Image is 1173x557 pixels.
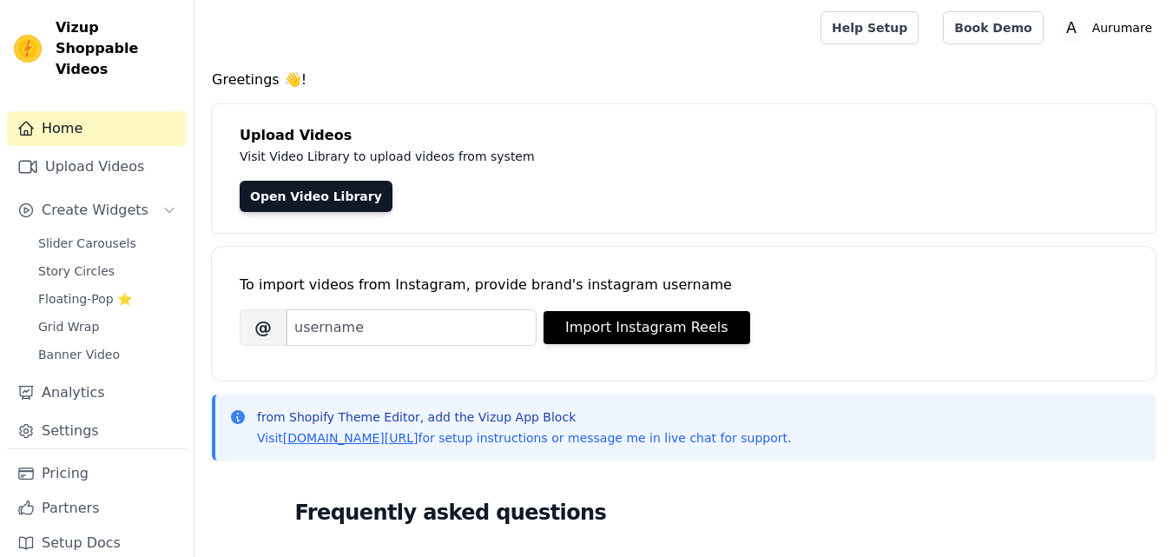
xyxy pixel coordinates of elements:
[7,491,187,526] a: Partners
[283,431,418,445] a: [DOMAIN_NAME][URL]
[1066,19,1077,36] text: A
[257,408,791,426] p: from Shopify Theme Editor, add the Vizup App Block
[28,231,187,255] a: Slider Carousels
[38,346,120,363] span: Banner Video
[295,495,1073,530] h2: Frequently asked questions
[28,342,187,367] a: Banner Video
[820,11,919,44] a: Help Setup
[1058,12,1159,43] button: A Aurumare
[240,125,1128,146] h4: Upload Videos
[240,146,1018,167] p: Visit Video Library to upload videos from system
[240,275,1128,295] div: To import videos from Instagram, provide brand's instagram username
[943,11,1043,44] a: Book Demo
[28,287,187,311] a: Floating-Pop ⭐
[1085,12,1159,43] p: Aurumare
[7,111,187,146] a: Home
[38,318,99,335] span: Grid Wrap
[38,235,136,252] span: Slider Carousels
[38,290,132,308] span: Floating-Pop ⭐
[212,70,1156,90] h4: Greetings 👋!
[7,375,187,410] a: Analytics
[7,193,187,228] button: Create Widgets
[38,262,115,280] span: Story Circles
[42,200,148,221] span: Create Widgets
[7,456,187,491] a: Pricing
[28,315,187,339] a: Grid Wrap
[257,429,791,447] p: Visit for setup instructions or message me in live chat for support.
[28,259,187,283] a: Story Circles
[7,149,187,184] a: Upload Videos
[240,181,392,212] a: Open Video Library
[56,17,180,80] span: Vizup Shoppable Videos
[544,311,750,344] button: Import Instagram Reels
[7,414,187,448] a: Settings
[240,309,287,346] span: @
[14,35,42,63] img: Vizup
[287,309,537,346] input: username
